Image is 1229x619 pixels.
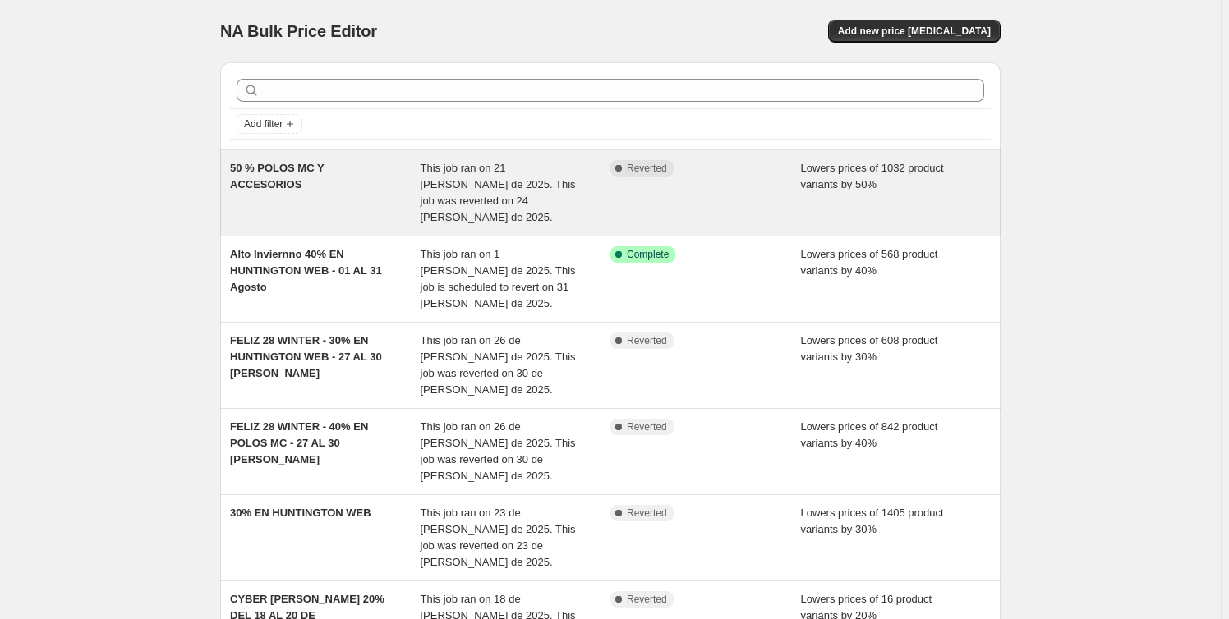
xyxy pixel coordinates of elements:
span: Alto Inviernno 40% EN HUNTINGTON WEB - 01 AL 31 Agosto [230,248,382,293]
span: Complete [627,248,669,261]
span: Reverted [627,420,667,433]
span: This job ran on 26 de [PERSON_NAME] de 2025. This job was reverted on 30 de [PERSON_NAME] de 2025. [421,334,576,396]
span: This job ran on 21 [PERSON_NAME] de 2025. This job was reverted on 24 [PERSON_NAME] de 2025. [421,162,576,223]
span: 30% EN HUNTINGTON WEB [230,507,371,519]
button: Add filter [237,114,302,134]
span: Lowers prices of 568 product variants by 40% [801,248,938,277]
span: Lowers prices of 1032 product variants by 50% [801,162,944,190]
span: Reverted [627,593,667,606]
span: Lowers prices of 1405 product variants by 30% [801,507,944,535]
span: FELIZ 28 WINTER - 40% EN POLOS MC - 27 AL 30 [PERSON_NAME] [230,420,368,465]
span: Add filter [244,117,283,131]
span: Lowers prices of 608 product variants by 30% [801,334,938,363]
span: 50 % POLOS MC Y ACCESORIOS [230,162,324,190]
span: This job ran on 26 de [PERSON_NAME] de 2025. This job was reverted on 30 de [PERSON_NAME] de 2025. [421,420,576,482]
span: Reverted [627,162,667,175]
span: Reverted [627,334,667,347]
span: FELIZ 28 WINTER - 30% EN HUNTINGTON WEB - 27 AL 30 [PERSON_NAME] [230,334,382,379]
span: Add new price [MEDICAL_DATA] [838,25,991,38]
span: NA Bulk Price Editor [220,22,377,40]
button: Add new price [MEDICAL_DATA] [828,20,1001,43]
span: Reverted [627,507,667,520]
span: Lowers prices of 842 product variants by 40% [801,420,938,449]
span: This job ran on 1 [PERSON_NAME] de 2025. This job is scheduled to revert on 31 [PERSON_NAME] de 2... [421,248,576,309]
span: This job ran on 23 de [PERSON_NAME] de 2025. This job was reverted on 23 de [PERSON_NAME] de 2025. [421,507,576,568]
